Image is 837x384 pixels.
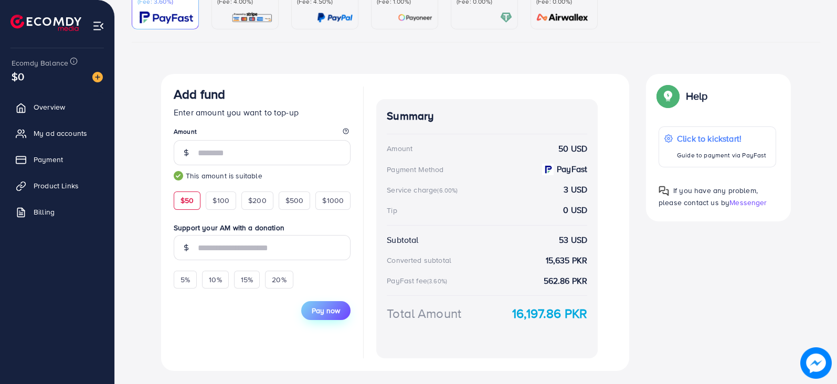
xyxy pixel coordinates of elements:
[322,195,344,206] span: $1000
[34,180,79,191] span: Product Links
[34,102,65,112] span: Overview
[659,185,758,208] span: If you have any problem, please contact us by
[564,184,587,196] strong: 3 USD
[677,132,766,145] p: Click to kickstart!
[174,106,351,119] p: Enter amount you want to top-up
[387,234,418,246] div: Subtotal
[387,164,443,175] div: Payment Method
[563,204,587,216] strong: 0 USD
[686,90,708,102] p: Help
[174,171,183,180] img: guide
[34,154,63,165] span: Payment
[181,274,190,285] span: 5%
[272,274,286,285] span: 20%
[512,304,587,323] strong: 16,197.86 PKR
[174,170,351,181] small: This amount is suitable
[8,175,107,196] a: Product Links
[387,275,450,286] div: PayFast fee
[387,185,461,195] div: Service charge
[500,12,512,24] img: card
[387,205,397,216] div: Tip
[174,87,225,102] h3: Add fund
[387,304,461,323] div: Total Amount
[542,164,554,175] img: payment
[559,234,587,246] strong: 53 USD
[557,163,587,175] strong: PayFast
[34,207,55,217] span: Billing
[387,255,451,265] div: Converted subtotal
[317,12,353,24] img: card
[8,123,107,144] a: My ad accounts
[312,305,340,316] span: Pay now
[8,97,107,118] a: Overview
[546,254,588,266] strong: 15,635 PKR
[8,149,107,170] a: Payment
[533,12,592,24] img: card
[729,197,767,208] span: Messenger
[181,195,194,206] span: $50
[12,69,24,84] span: $0
[677,149,766,162] p: Guide to payment via PayFast
[12,58,68,68] span: Ecomdy Balance
[241,274,253,285] span: 15%
[437,186,458,195] small: (6.00%)
[213,195,229,206] span: $100
[285,195,304,206] span: $500
[92,20,104,32] img: menu
[92,72,103,82] img: image
[34,128,87,138] span: My ad accounts
[10,15,81,31] img: logo
[8,201,107,222] a: Billing
[174,222,351,233] label: Support your AM with a donation
[387,143,412,154] div: Amount
[659,186,669,196] img: Popup guide
[398,12,432,24] img: card
[544,275,588,287] strong: 562.86 PKR
[659,87,677,105] img: Popup guide
[558,143,587,155] strong: 50 USD
[209,274,221,285] span: 10%
[140,12,193,24] img: card
[802,349,830,377] img: image
[301,301,351,320] button: Pay now
[427,277,447,285] small: (3.60%)
[248,195,267,206] span: $200
[231,12,273,24] img: card
[387,110,587,123] h4: Summary
[174,127,351,140] legend: Amount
